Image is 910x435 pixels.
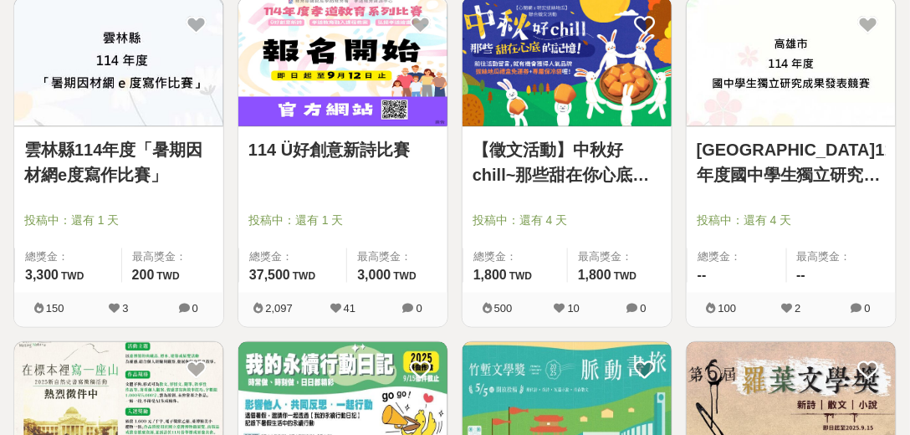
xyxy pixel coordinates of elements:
span: 3 [122,302,128,315]
span: 3,300 [25,268,59,282]
a: 雲林縣114年度「暑期因材網e度寫作比賽」 [24,137,213,187]
span: 100 [718,302,737,315]
span: 3,000 [357,268,391,282]
a: 【徵文活動】中秋好chill~那些甜在你心底的記憶！ [473,137,662,187]
span: TWD [293,270,315,282]
span: 投稿中：還有 1 天 [248,212,437,229]
span: 最高獎金： [797,248,887,265]
a: 114 Ü好創意新詩比賽 [248,137,437,162]
span: 投稿中：還有 4 天 [473,212,662,229]
span: 37,500 [249,268,290,282]
span: 0 [865,302,871,315]
span: 最高獎金： [132,248,213,265]
span: 總獎金： [473,248,557,265]
span: 最高獎金： [578,248,662,265]
span: TWD [509,270,532,282]
span: TWD [394,270,417,282]
span: -- [797,268,806,282]
span: 0 [417,302,422,315]
span: 總獎金： [249,248,336,265]
span: 總獎金： [25,248,111,265]
span: 最高獎金： [357,248,437,265]
span: 10 [568,302,580,315]
span: 0 [641,302,647,315]
span: TWD [61,270,84,282]
span: 2 [795,302,800,315]
span: 投稿中：還有 1 天 [24,212,213,229]
span: 投稿中：還有 4 天 [697,212,886,229]
span: 41 [344,302,355,315]
span: 200 [132,268,155,282]
a: [GEOGRAPHIC_DATA]114年度國中學生獨立研究成果發表競賽 [697,137,886,187]
span: 2,097 [265,302,293,315]
span: 500 [494,302,513,315]
span: 1,800 [473,268,507,282]
span: TWD [614,270,636,282]
span: TWD [156,270,179,282]
span: 150 [46,302,64,315]
span: 1,800 [578,268,611,282]
span: 0 [192,302,198,315]
span: -- [698,268,707,282]
span: 總獎金： [698,248,776,265]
